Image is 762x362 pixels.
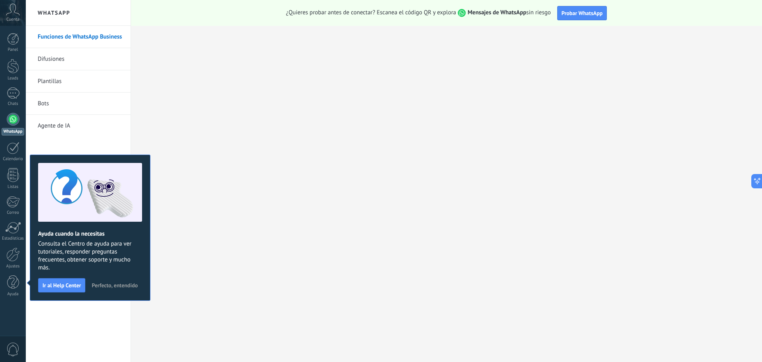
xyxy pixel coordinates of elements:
h2: Ayuda cuando la necesitas [38,230,142,238]
span: ¿Quieres probar antes de conectar? Escanea el código QR y explora sin riesgo [286,9,551,17]
div: Estadísticas [2,236,25,241]
li: Agente de IA [26,115,131,137]
button: Perfecto, entendido [88,279,141,291]
div: Listas [2,184,25,190]
span: Probar WhatsApp [562,10,603,17]
button: Probar WhatsApp [557,6,607,20]
li: Difusiones [26,48,131,70]
div: Leads [2,76,25,81]
a: Funciones de WhatsApp Business [38,26,123,48]
div: Correo [2,210,25,215]
a: Agente de IA [38,115,123,137]
div: Ajustes [2,264,25,269]
li: Bots [26,93,131,115]
span: Ir al Help Center [42,283,81,288]
a: Difusiones [38,48,123,70]
div: Calendario [2,157,25,162]
div: WhatsApp [2,128,24,136]
div: Chats [2,101,25,106]
li: Plantillas [26,70,131,93]
li: Funciones de WhatsApp Business [26,26,131,48]
strong: Mensajes de WhatsApp [468,9,526,16]
span: Consulta el Centro de ayuda para ver tutoriales, responder preguntas frecuentes, obtener soporte ... [38,240,142,272]
div: Ayuda [2,292,25,297]
a: Plantillas [38,70,123,93]
a: Bots [38,93,123,115]
span: Cuenta [6,17,19,22]
button: Ir al Help Center [38,278,85,292]
span: Perfecto, entendido [92,283,138,288]
div: Panel [2,47,25,52]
